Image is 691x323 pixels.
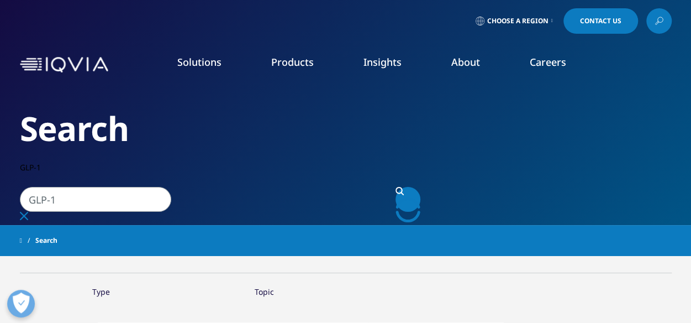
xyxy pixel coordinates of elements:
a: Solutions [177,55,221,69]
img: IQVIA Healthcare Information Technology and Pharma Clinical Research Company [20,57,108,73]
a: Careers [530,55,566,69]
button: Open Preferences [7,290,35,317]
input: Search [20,187,171,212]
span: GLP-1 [20,162,41,173]
a: Insights [363,55,402,69]
a: Contact Us [563,8,638,34]
div: Clear [20,212,451,222]
nav: Primary [113,39,672,91]
svg: Clear [20,212,28,220]
span: Choose a Region [487,17,548,25]
div: Topic facet. [255,286,274,297]
span: Contact Us [580,18,621,24]
svg: Loading [395,197,420,222]
span: Search [35,231,57,251]
h2: Search [20,108,672,149]
a: Search [395,187,420,212]
div: Type facet. [92,286,110,297]
a: Products [271,55,314,69]
a: About [451,55,480,69]
svg: Search [395,187,404,195]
